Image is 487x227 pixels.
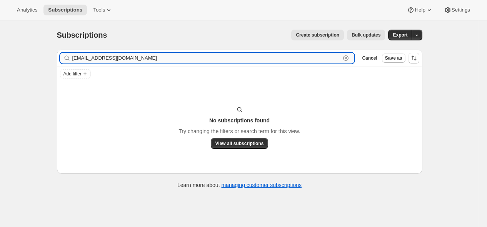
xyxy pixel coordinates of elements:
a: managing customer subscriptions [221,182,302,188]
span: Settings [452,7,470,13]
p: Try changing the filters or search term for this view. [178,127,300,135]
button: Export [388,30,412,40]
span: Subscriptions [57,31,107,39]
button: Analytics [12,5,42,15]
span: Bulk updates [352,32,380,38]
button: Bulk updates [347,30,385,40]
button: Clear [342,54,350,62]
button: Settings [439,5,475,15]
button: Create subscription [291,30,344,40]
span: Create subscription [296,32,339,38]
h3: No subscriptions found [209,117,270,124]
button: Tools [88,5,117,15]
button: Sort the results [409,53,419,63]
span: Add filter [63,71,82,77]
button: View all subscriptions [211,138,269,149]
button: Add filter [60,69,91,78]
span: Export [393,32,407,38]
span: Save as [385,55,402,61]
button: Cancel [359,53,380,63]
input: Filter subscribers [72,53,341,63]
p: Learn more about [177,181,302,189]
span: Cancel [362,55,377,61]
span: Help [415,7,425,13]
button: Save as [382,53,405,63]
span: View all subscriptions [215,140,264,147]
button: Help [402,5,437,15]
span: Analytics [17,7,37,13]
span: Tools [93,7,105,13]
span: Subscriptions [48,7,82,13]
button: Subscriptions [43,5,87,15]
